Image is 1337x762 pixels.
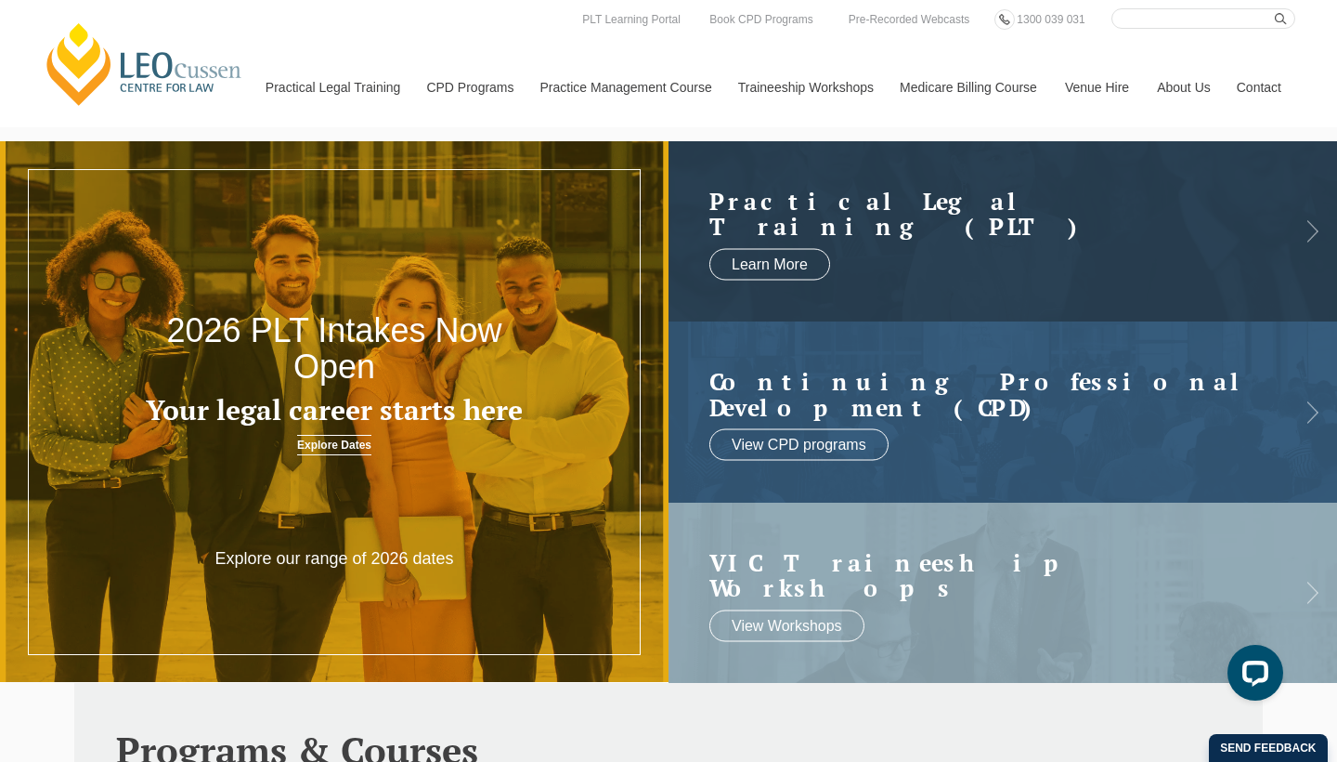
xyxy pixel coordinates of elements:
a: Book CPD Programs [705,9,817,30]
a: Venue Hire [1051,47,1143,127]
h3: Your legal career starts here [134,395,535,426]
p: Explore our range of 2026 dates [201,548,468,570]
a: VIC Traineeship Workshops [709,549,1259,600]
a: 1300 039 031 [1012,9,1089,30]
a: View CPD programs [709,429,889,461]
span: 1300 039 031 [1017,13,1084,26]
a: Practical LegalTraining (PLT) [709,188,1259,239]
a: Explore Dates [297,435,371,455]
a: Contact [1223,47,1295,127]
a: [PERSON_NAME] Centre for Law [42,20,247,108]
iframe: LiveChat chat widget [1213,637,1291,716]
a: Traineeship Workshops [724,47,886,127]
a: Continuing ProfessionalDevelopment (CPD) [709,369,1259,420]
a: Pre-Recorded Webcasts [844,9,975,30]
a: CPD Programs [412,47,526,127]
h2: Continuing Professional Development (CPD) [709,369,1259,420]
a: View Workshops [709,610,864,641]
a: About Us [1143,47,1223,127]
a: Medicare Billing Course [886,47,1051,127]
a: PLT Learning Portal [578,9,685,30]
a: Learn More [709,248,830,280]
a: Practice Management Course [526,47,724,127]
h2: Practical Legal Training (PLT) [709,188,1259,239]
h2: 2026 PLT Intakes Now Open [134,312,535,386]
a: Practical Legal Training [252,47,413,127]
